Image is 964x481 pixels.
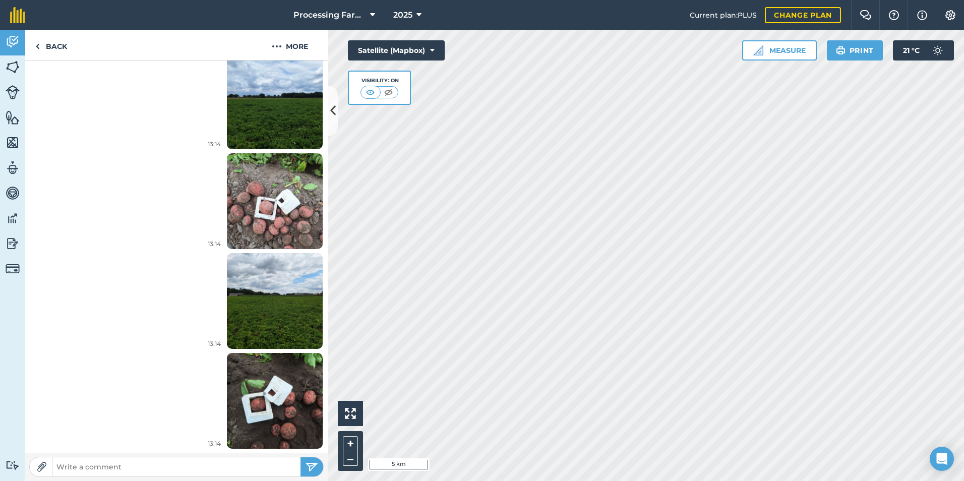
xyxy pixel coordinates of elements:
[928,40,948,61] img: svg+xml;base64,PD94bWwgdmVyc2lvbj0iMS4wIiBlbmNvZGluZz0idXRmLTgiPz4KPCEtLSBHZW5lcmF0b3I6IEFkb2JlIE...
[836,44,846,56] img: svg+xml;base64,PHN2ZyB4bWxucz0iaHR0cDovL3d3dy53My5vcmcvMjAwMC9zdmciIHdpZHRoPSIxOSIgaGVpZ2h0PSIyNC...
[888,10,900,20] img: A question mark icon
[6,236,20,251] img: svg+xml;base64,PD94bWwgdmVyc2lvbj0iMS4wIiBlbmNvZGluZz0idXRmLTgiPz4KPCEtLSBHZW5lcmF0b3I6IEFkb2JlIE...
[6,59,20,75] img: svg+xml;base64,PHN2ZyB4bWxucz0iaHR0cDovL3d3dy53My5vcmcvMjAwMC9zdmciIHdpZHRoPSI1NiIgaGVpZ2h0PSI2MC...
[227,137,323,265] img: Loading spinner
[227,337,323,464] img: Loading spinner
[690,10,757,21] span: Current plan : PLUS
[903,40,920,61] span: 21 ° C
[208,339,221,348] span: 13:14
[944,10,956,20] img: A cog icon
[6,211,20,226] img: svg+xml;base64,PD94bWwgdmVyc2lvbj0iMS4wIiBlbmNvZGluZz0idXRmLTgiPz4KPCEtLSBHZW5lcmF0b3I6IEFkb2JlIE...
[893,40,954,61] button: 21 °C
[348,40,445,61] button: Satellite (Mapbox)
[272,40,282,52] img: svg+xml;base64,PHN2ZyB4bWxucz0iaHR0cDovL3d3dy53My5vcmcvMjAwMC9zdmciIHdpZHRoPSIyMCIgaGVpZ2h0PSIyNC...
[227,237,323,365] img: Loading spinner
[753,45,763,55] img: Ruler icon
[765,7,841,23] a: Change plan
[6,262,20,276] img: svg+xml;base64,PD94bWwgdmVyc2lvbj0iMS4wIiBlbmNvZGluZz0idXRmLTgiPz4KPCEtLSBHZW5lcmF0b3I6IEFkb2JlIE...
[6,34,20,49] img: svg+xml;base64,PD94bWwgdmVyc2lvbj0iMS4wIiBlbmNvZGluZz0idXRmLTgiPz4KPCEtLSBHZW5lcmF0b3I6IEFkb2JlIE...
[343,436,358,451] button: +
[6,186,20,201] img: svg+xml;base64,PD94bWwgdmVyc2lvbj0iMS4wIiBlbmNvZGluZz0idXRmLTgiPz4KPCEtLSBHZW5lcmF0b3I6IEFkb2JlIE...
[364,87,377,97] img: svg+xml;base64,PHN2ZyB4bWxucz0iaHR0cDovL3d3dy53My5vcmcvMjAwMC9zdmciIHdpZHRoPSI1MCIgaGVpZ2h0PSI0MC...
[393,9,412,21] span: 2025
[6,85,20,99] img: svg+xml;base64,PD94bWwgdmVyc2lvbj0iMS4wIiBlbmNvZGluZz0idXRmLTgiPz4KPCEtLSBHZW5lcmF0b3I6IEFkb2JlIE...
[25,30,77,60] a: Back
[306,461,318,473] img: svg+xml;base64,PHN2ZyB4bWxucz0iaHR0cDovL3d3dy53My5vcmcvMjAwMC9zdmciIHdpZHRoPSIyNSIgaGVpZ2h0PSIyNC...
[6,135,20,150] img: svg+xml;base64,PHN2ZyB4bWxucz0iaHR0cDovL3d3dy53My5vcmcvMjAwMC9zdmciIHdpZHRoPSI1NiIgaGVpZ2h0PSI2MC...
[52,460,300,474] input: Write a comment
[35,40,40,52] img: svg+xml;base64,PHN2ZyB4bWxucz0iaHR0cDovL3d3dy53My5vcmcvMjAwMC9zdmciIHdpZHRoPSI5IiBoZWlnaHQ9IjI0Ii...
[827,40,883,61] button: Print
[293,9,366,21] span: Processing Farms
[208,139,221,149] span: 13:14
[343,451,358,466] button: –
[6,110,20,125] img: svg+xml;base64,PHN2ZyB4bWxucz0iaHR0cDovL3d3dy53My5vcmcvMjAwMC9zdmciIHdpZHRoPSI1NiIgaGVpZ2h0PSI2MC...
[345,408,356,419] img: Four arrows, one pointing top left, one top right, one bottom right and the last bottom left
[252,30,328,60] button: More
[6,160,20,175] img: svg+xml;base64,PD94bWwgdmVyc2lvbj0iMS4wIiBlbmNvZGluZz0idXRmLTgiPz4KPCEtLSBHZW5lcmF0b3I6IEFkb2JlIE...
[6,460,20,470] img: svg+xml;base64,PD94bWwgdmVyc2lvbj0iMS4wIiBlbmNvZGluZz0idXRmLTgiPz4KPCEtLSBHZW5lcmF0b3I6IEFkb2JlIE...
[208,239,221,249] span: 13:14
[860,10,872,20] img: Two speech bubbles overlapping with the left bubble in the forefront
[208,439,221,448] span: 13:14
[37,462,47,472] img: Paperclip icon
[10,7,25,23] img: fieldmargin Logo
[930,447,954,471] div: Open Intercom Messenger
[917,9,927,21] img: svg+xml;base64,PHN2ZyB4bWxucz0iaHR0cDovL3d3dy53My5vcmcvMjAwMC9zdmciIHdpZHRoPSIxNyIgaGVpZ2h0PSIxNy...
[360,77,399,85] div: Visibility: On
[382,87,395,97] img: svg+xml;base64,PHN2ZyB4bWxucz0iaHR0cDovL3d3dy53My5vcmcvMjAwMC9zdmciIHdpZHRoPSI1MCIgaGVpZ2h0PSI0MC...
[742,40,817,61] button: Measure
[227,37,323,165] img: Loading spinner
